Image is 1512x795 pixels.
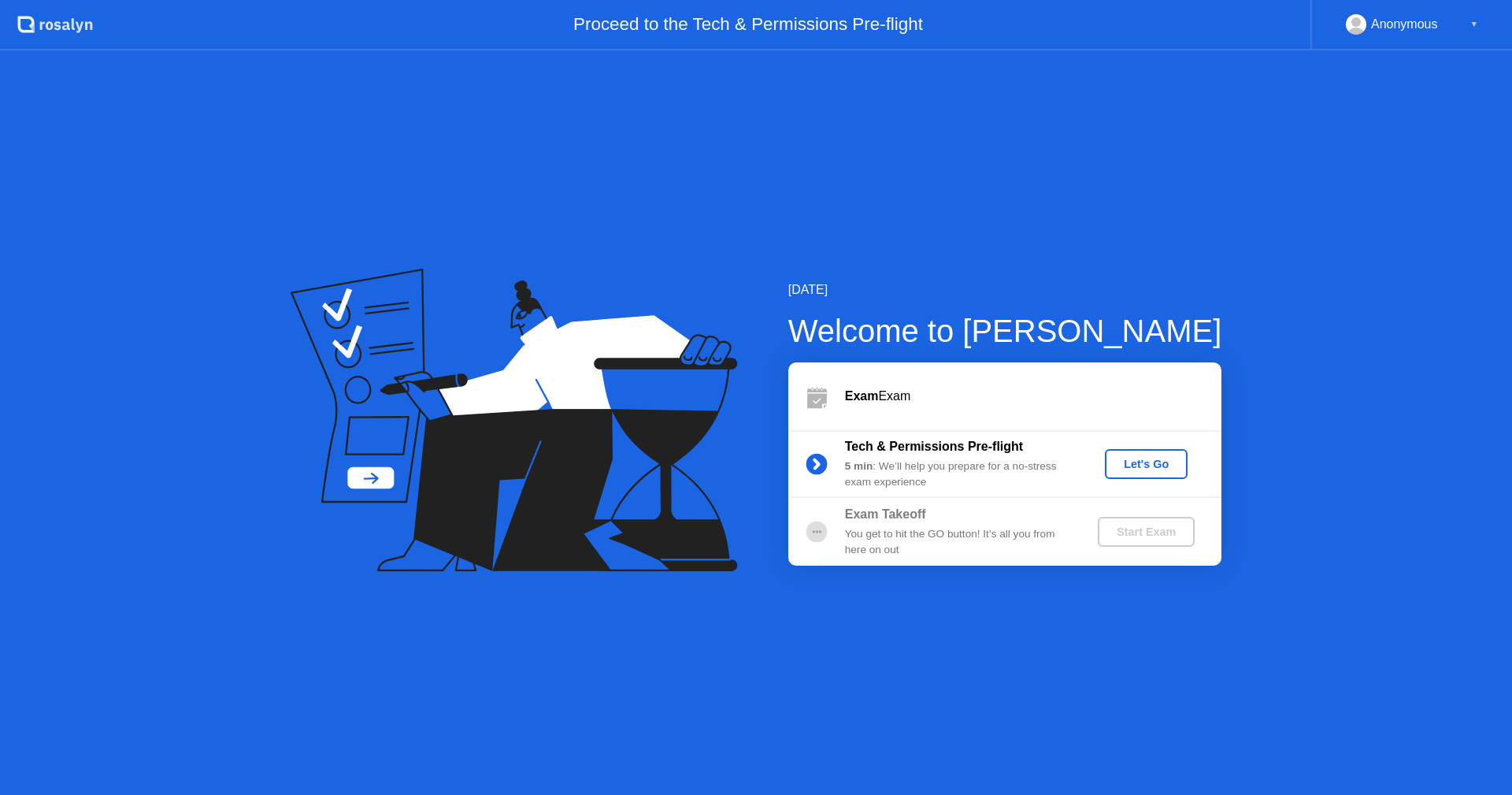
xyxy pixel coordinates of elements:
b: Tech & Permissions Pre-flight [845,440,1023,453]
button: Start Exam [1098,517,1195,547]
div: Start Exam [1104,526,1188,538]
button: Let's Go [1105,449,1188,479]
div: [DATE] [788,280,1222,299]
div: ▼ [1470,14,1478,35]
div: Welcome to [PERSON_NAME] [788,307,1222,355]
div: Exam [845,387,1221,406]
div: You get to hit the GO button! It’s all you from here on out [845,526,1072,559]
b: Exam Takeoff [845,507,926,521]
div: Let's Go [1111,458,1181,470]
div: : We’ll help you prepare for a no-stress exam experience [845,459,1072,491]
div: Anonymous [1371,14,1438,35]
b: 5 min [845,460,873,472]
b: Exam [845,389,879,403]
